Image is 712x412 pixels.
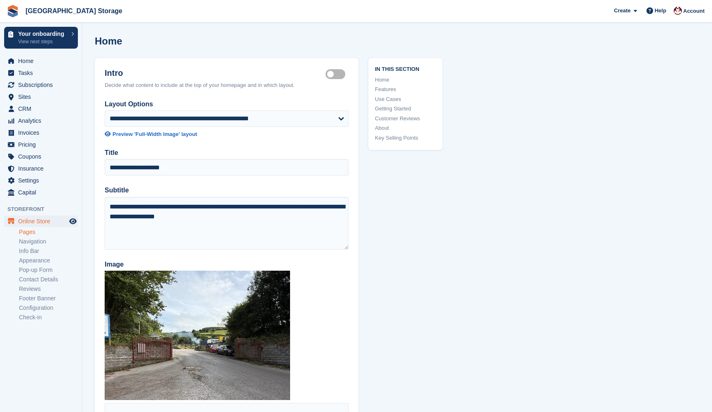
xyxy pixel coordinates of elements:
[18,163,68,174] span: Insurance
[68,216,78,226] a: Preview store
[18,31,67,37] p: Your onboarding
[4,127,78,138] a: menu
[18,55,68,67] span: Home
[19,257,78,265] a: Appearance
[4,67,78,79] a: menu
[105,185,349,195] label: Subtitle
[4,139,78,150] a: menu
[18,127,68,138] span: Invoices
[22,4,126,18] a: [GEOGRAPHIC_DATA] Storage
[18,67,68,79] span: Tasks
[4,79,78,91] a: menu
[4,91,78,103] a: menu
[375,85,436,94] a: Features
[4,55,78,67] a: menu
[18,38,67,45] p: View next steps
[7,5,19,17] img: stora-icon-8386f47178a22dfd0bd8f6a31ec36ba5ce8667c1dd55bd0f319d3a0aa187defe.svg
[105,148,349,158] label: Title
[375,76,436,84] a: Home
[4,27,78,49] a: Your onboarding View next steps
[19,238,78,246] a: Navigation
[105,99,349,109] label: Layout Options
[4,163,78,174] a: menu
[19,276,78,283] a: Contact Details
[4,175,78,186] a: menu
[18,79,68,91] span: Subscriptions
[95,35,122,47] h1: Home
[19,285,78,293] a: Reviews
[375,95,436,103] a: Use Cases
[655,7,666,15] span: Help
[375,124,436,132] a: About
[614,7,630,15] span: Create
[112,130,197,138] div: Preview 'Full-Width Image' layout
[18,115,68,126] span: Analytics
[375,65,436,73] span: In this section
[18,139,68,150] span: Pricing
[375,134,436,142] a: Key Selling Points
[4,215,78,227] a: menu
[19,228,78,236] a: Pages
[105,271,290,400] img: site.jpg
[375,105,436,113] a: Getting Started
[7,205,82,213] span: Storefront
[19,304,78,312] a: Configuration
[4,115,78,126] a: menu
[18,91,68,103] span: Sites
[4,103,78,115] a: menu
[683,7,705,15] span: Account
[19,247,78,255] a: Info Bar
[18,103,68,115] span: CRM
[105,81,349,89] div: Decide what content to include at the top of your homepage and in which layout.
[4,187,78,198] a: menu
[19,266,78,274] a: Pop-up Form
[326,74,349,75] label: Hero section active
[674,7,682,15] img: Andrew Lacey
[105,68,326,78] h2: Intro
[105,130,349,138] a: Preview 'Full-Width Image' layout
[375,115,436,123] a: Customer Reviews
[4,151,78,162] a: menu
[18,151,68,162] span: Coupons
[105,260,349,269] label: Image
[18,175,68,186] span: Settings
[19,314,78,321] a: Check-in
[18,215,68,227] span: Online Store
[19,295,78,302] a: Footer Banner
[18,187,68,198] span: Capital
